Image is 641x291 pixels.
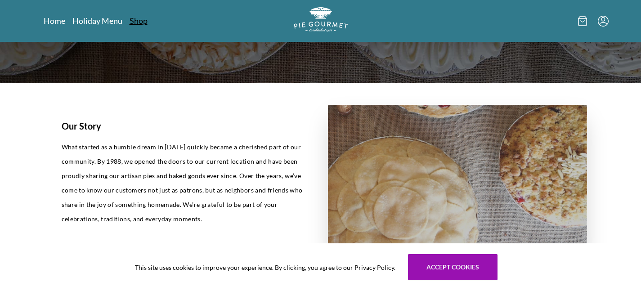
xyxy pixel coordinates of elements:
img: logo [294,7,348,32]
span: This site uses cookies to improve your experience. By clicking, you agree to our Privacy Policy. [135,263,395,272]
p: What started as a humble dream in [DATE] quickly became a cherished part of our community. By 198... [62,140,306,226]
img: story [328,105,587,255]
a: Holiday Menu [72,15,122,26]
button: Menu [598,16,609,27]
a: Logo [294,7,348,35]
a: Shop [130,15,148,26]
h1: Our Story [62,119,306,133]
button: Accept cookies [408,254,498,280]
a: Home [44,15,65,26]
